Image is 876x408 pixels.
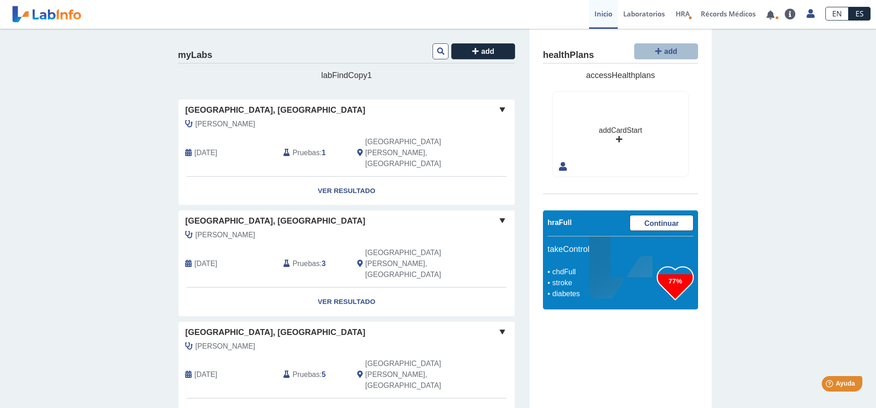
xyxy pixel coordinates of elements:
span: add [664,47,677,55]
h3: 77% [657,275,693,287]
span: labFindCopy1 [321,71,372,80]
b: 3 [322,260,326,267]
iframe: Help widget launcher [795,372,866,398]
a: Continuar [630,215,693,231]
span: [GEOGRAPHIC_DATA], [GEOGRAPHIC_DATA] [185,104,365,116]
span: add [481,47,494,55]
span: accessHealthplans [586,71,655,80]
li: diabetes [550,288,657,299]
span: Continuar [644,220,679,227]
span: Pruebas [292,147,319,158]
span: San Juan, PR [365,136,466,169]
b: 5 [322,371,326,378]
a: Ver Resultado [178,288,515,316]
button: add [634,43,698,59]
a: ES [849,7,871,21]
span: 2025-10-11 [194,147,217,158]
li: stroke [550,277,657,288]
span: hraFull [547,219,572,226]
b: 1 [322,149,326,157]
span: 2025-03-15 [194,369,217,380]
span: [GEOGRAPHIC_DATA], [GEOGRAPHIC_DATA] [185,326,365,339]
span: Quiles Lugo, Manuel [195,230,255,241]
div: : [276,247,350,280]
h5: takeControl [547,245,693,255]
span: Pruebas [292,369,319,380]
button: add [451,43,515,59]
span: San Juan, PR [365,247,466,280]
span: Quiles Lugo, Manuel [195,341,255,352]
div: addCardStart [599,125,642,136]
h4: myLabs [178,50,212,61]
a: EN [825,7,849,21]
span: Pruebas [292,258,319,269]
span: HRA [676,9,690,18]
div: : [276,358,350,391]
span: Quiles Lugo, Manuel [195,119,255,130]
span: 2025-05-24 [194,258,217,269]
div: : [276,136,350,169]
h4: healthPlans [543,50,594,61]
li: chdFull [550,267,657,277]
a: Ver Resultado [178,177,515,205]
span: San Juan, PR [365,358,466,391]
span: [GEOGRAPHIC_DATA], [GEOGRAPHIC_DATA] [185,215,365,227]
